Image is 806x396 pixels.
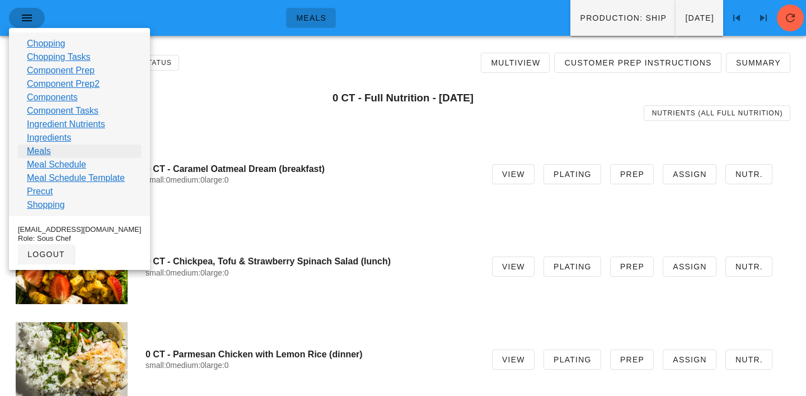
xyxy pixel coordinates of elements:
span: small:0 [146,361,170,370]
h4: 0 CT - Caramel Oatmeal Dream (breakfast) [146,164,474,174]
span: Prep [620,262,644,271]
span: Prep [620,170,644,179]
a: Assign [663,350,716,370]
a: Shopping [27,198,65,212]
a: Summary [726,53,790,73]
span: medium:0 [170,268,204,277]
span: large:0 [205,268,229,277]
a: View [492,350,535,370]
span: Assign [672,262,707,271]
a: Chopping [27,37,65,50]
a: Ingredients [27,131,71,145]
a: Prep [610,164,654,184]
span: Nutr. [735,262,763,271]
span: large:0 [205,361,229,370]
a: Precut [27,185,53,198]
button: logout [18,244,74,264]
a: Nutrients (all Full Nutrition) [644,105,790,121]
a: Meal Schedule [27,158,86,171]
span: Plating [553,355,592,364]
a: Prep [610,350,654,370]
a: Components [27,91,78,104]
span: Plating [553,170,592,179]
a: Nutr. [725,257,772,277]
span: Summary [735,58,781,67]
span: small:0 [146,175,170,184]
a: Customer Prep Instructions [554,53,721,73]
a: Component Prep2 [27,77,100,91]
span: Nutr. [735,170,763,179]
a: Component Prep [27,64,95,77]
a: Plating [543,164,601,184]
span: Assign [672,170,707,179]
div: [EMAIL_ADDRESS][DOMAIN_NAME] [18,225,141,234]
span: medium:0 [170,361,204,370]
span: Multiview [490,58,540,67]
a: Multiview [481,53,550,73]
a: Meals [27,145,51,158]
a: Plating [543,350,601,370]
span: View [502,262,525,271]
span: small:0 [146,268,170,277]
span: medium:0 [170,175,204,184]
a: Assign [663,257,716,277]
span: View [502,355,525,364]
span: logout [27,250,65,259]
a: Component Tasks [27,104,99,118]
a: Plating [543,257,601,277]
a: View [492,257,535,277]
h4: 0 CT - Parmesan Chicken with Lemon Rice (dinner) [146,349,474,360]
a: Chopping Tasks [27,50,91,64]
a: Nutr. [725,350,772,370]
a: Ingredient Nutrients [27,118,105,131]
span: large:0 [205,175,229,184]
a: Assign [663,164,716,184]
a: View [492,164,535,184]
span: Production: ship [579,13,667,22]
h4: 0 CT - Chickpea, Tofu & Strawberry Spinach Salad (lunch) [146,256,474,267]
span: View [502,170,525,179]
span: Prep [620,355,644,364]
h3: 0 CT - Full Nutrition - [DATE] [16,92,790,104]
a: Meal Schedule Template [27,171,125,185]
span: Nutr. [735,355,763,364]
span: Assign [672,355,707,364]
span: Nutrients (all Full Nutrition) [652,109,783,117]
a: Nutr. [725,164,772,184]
span: Plating [553,262,592,271]
span: [DATE] [685,13,714,22]
span: Customer Prep Instructions [564,58,711,67]
a: Meals [286,8,336,28]
span: Meals [296,13,326,22]
div: Role: Sous Chef [18,234,141,243]
a: Prep [610,257,654,277]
